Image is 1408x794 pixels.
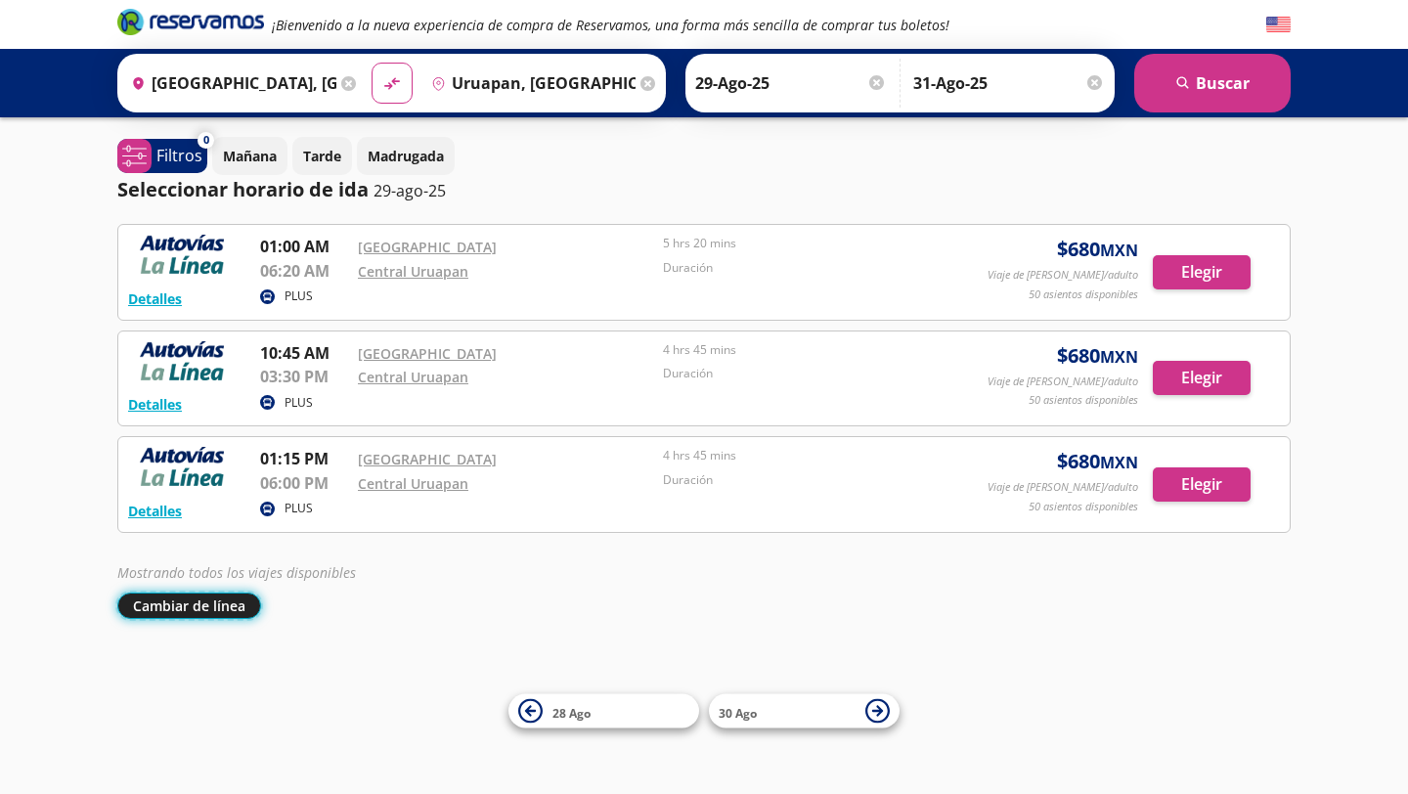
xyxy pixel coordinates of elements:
[1057,447,1138,476] span: $ 680
[260,259,348,283] p: 06:20 AM
[260,341,348,365] p: 10:45 AM
[358,262,468,281] a: Central Uruapan
[1029,287,1138,303] p: 50 asientos disponibles
[156,144,202,167] p: Filtros
[1057,235,1138,264] span: $ 680
[358,344,497,363] a: [GEOGRAPHIC_DATA]
[128,501,182,521] button: Detalles
[212,137,287,175] button: Mañana
[552,704,591,721] span: 28 Ago
[117,7,264,42] a: Brand Logo
[663,235,958,252] p: 5 hrs 20 mins
[123,59,336,108] input: Buscar Origen
[117,593,261,619] button: Cambiar de línea
[260,447,348,470] p: 01:15 PM
[1153,467,1251,502] button: Elegir
[117,175,369,204] p: Seleccionar horario de ida
[260,235,348,258] p: 01:00 AM
[292,137,352,175] button: Tarde
[128,447,236,486] img: RESERVAMOS
[260,365,348,388] p: 03:30 PM
[1100,452,1138,473] small: MXN
[358,368,468,386] a: Central Uruapan
[988,267,1138,284] p: Viaje de [PERSON_NAME]/adulto
[117,139,207,173] button: 0Filtros
[1266,13,1291,37] button: English
[358,238,497,256] a: [GEOGRAPHIC_DATA]
[357,137,455,175] button: Madrugada
[695,59,887,108] input: Elegir Fecha
[423,59,637,108] input: Buscar Destino
[709,694,900,728] button: 30 Ago
[128,394,182,415] button: Detalles
[1057,341,1138,371] span: $ 680
[1153,255,1251,289] button: Elegir
[1134,54,1291,112] button: Buscar
[358,474,468,493] a: Central Uruapan
[719,704,757,721] span: 30 Ago
[913,59,1105,108] input: Opcional
[663,341,958,359] p: 4 hrs 45 mins
[272,16,949,34] em: ¡Bienvenido a la nueva experiencia de compra de Reservamos, una forma más sencilla de comprar tus...
[663,471,958,489] p: Duración
[1153,361,1251,395] button: Elegir
[1100,346,1138,368] small: MXN
[285,394,313,412] p: PLUS
[203,132,209,149] span: 0
[1100,240,1138,261] small: MXN
[368,146,444,166] p: Madrugada
[223,146,277,166] p: Mañana
[128,341,236,380] img: RESERVAMOS
[988,479,1138,496] p: Viaje de [PERSON_NAME]/adulto
[374,179,446,202] p: 29-ago-25
[508,694,699,728] button: 28 Ago
[663,365,958,382] p: Duración
[988,374,1138,390] p: Viaje de [PERSON_NAME]/adulto
[285,287,313,305] p: PLUS
[358,450,497,468] a: [GEOGRAPHIC_DATA]
[260,471,348,495] p: 06:00 PM
[117,563,356,582] em: Mostrando todos los viajes disponibles
[1029,392,1138,409] p: 50 asientos disponibles
[128,235,236,274] img: RESERVAMOS
[285,500,313,517] p: PLUS
[117,7,264,36] i: Brand Logo
[1029,499,1138,515] p: 50 asientos disponibles
[128,288,182,309] button: Detalles
[663,259,958,277] p: Duración
[663,447,958,464] p: 4 hrs 45 mins
[303,146,341,166] p: Tarde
